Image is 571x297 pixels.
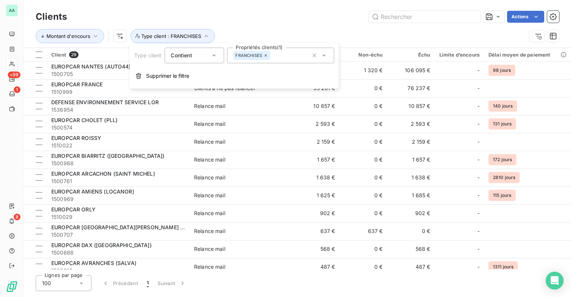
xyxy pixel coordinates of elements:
[194,174,225,181] div: Relance mail
[387,79,435,97] td: 76 237 €
[340,186,387,204] td: 0 €
[488,52,568,58] div: Délai moyen de paiement
[344,52,383,58] div: Non-échu
[488,118,516,130] span: 131 jours
[340,97,387,115] td: 0 €
[488,190,516,201] span: 115 jours
[51,260,136,266] span: EUROPCAR AVRANCHES (SALVA)
[194,245,225,253] div: Relance mail
[488,100,517,112] span: 140 jours
[51,178,185,185] span: 1500761
[147,280,149,287] span: 1
[8,71,20,78] span: +99
[488,261,518,272] span: 1311 jours
[387,204,435,222] td: 902 €
[51,99,159,105] span: DEFENSE ENVIRONNEMENT SERVICE LOR
[267,204,340,222] td: 902 €
[51,213,185,221] span: 1510029
[171,52,192,58] span: Contient
[267,97,340,115] td: 10 857 €
[14,86,20,93] span: 1
[194,263,225,271] div: Relance mail
[51,160,185,167] span: 1500968
[488,65,515,76] span: 98 jours
[340,133,387,151] td: 0 €
[387,186,435,204] td: 1 685 €
[51,124,185,131] span: 1500574
[392,52,430,58] div: Échu
[387,151,435,169] td: 1 657 €
[51,63,131,70] span: EUROPCAR NANTES (AUTO44)
[194,120,225,128] div: Relance mail
[340,151,387,169] td: 0 €
[36,10,67,23] h3: Clients
[130,68,339,84] button: Supprimer le filtre
[340,258,387,276] td: 0 €
[69,51,78,58] span: 29
[387,169,435,186] td: 1 638 €
[477,120,480,128] span: -
[477,245,480,253] span: -
[267,222,340,240] td: 637 €
[477,210,480,217] span: -
[51,88,185,96] span: 1510999
[340,61,387,79] td: 1 320 €
[141,33,201,39] span: Type client : FRANCHISES
[36,29,104,43] button: Montant d'encours
[267,258,340,276] td: 487 €
[387,258,435,276] td: 487 €
[267,151,340,169] td: 1 657 €
[477,102,480,110] span: -
[51,106,185,114] span: 1536954
[51,206,96,213] span: EUROPCAR ORLY
[488,172,520,183] span: 2810 jours
[194,192,225,199] div: Relance mail
[477,84,480,92] span: -
[267,186,340,204] td: 1 625 €
[267,133,340,151] td: 2 159 €
[477,263,480,271] span: -
[194,138,225,146] div: Relance mail
[477,156,480,163] span: -
[51,267,185,274] span: 1500616
[153,275,191,291] button: Suivant
[51,224,206,230] span: EUROPCAR [GEOGRAPHIC_DATA][PERSON_NAME] - AUTO44
[146,72,189,80] span: Supprimer le filtre
[97,275,142,291] button: Précédent
[46,33,90,39] span: Montant d'encours
[51,153,165,159] span: EUROPCAR BIARRITZ ([GEOGRAPHIC_DATA])
[42,280,51,287] span: 100
[194,102,225,110] div: Relance mail
[439,52,480,58] div: Limite d’encours
[6,4,18,16] div: AA
[340,222,387,240] td: 637 €
[267,115,340,133] td: 2 593 €
[134,52,162,58] span: Type client
[51,188,134,195] span: EUROPCAR AMIENS (LOCANOR)
[51,142,185,149] span: 1510022
[51,135,101,141] span: EUROPCAR ROISSY
[51,195,185,203] span: 1500969
[477,67,480,74] span: -
[488,154,516,165] span: 172 jours
[235,53,262,58] span: FRANCHISES
[51,170,155,177] span: EUROPCAR ARCACHON (SAINT MICHEL)
[387,222,435,240] td: 0 €
[340,79,387,97] td: 0 €
[51,52,66,58] span: Client
[267,169,340,186] td: 1 638 €
[546,272,564,290] div: Open Intercom Messenger
[369,11,480,23] input: Rechercher
[477,174,480,181] span: -
[194,227,225,235] div: Relance mail
[51,117,117,123] span: EUROPCAR CHOLET (PLL)
[270,52,276,59] input: Propriétés clients
[6,281,18,293] img: Logo LeanPay
[387,115,435,133] td: 2 593 €
[477,138,480,146] span: -
[387,61,435,79] td: 106 095 €
[51,231,185,239] span: 1500707
[387,133,435,151] td: 2 159 €
[340,169,387,186] td: 0 €
[194,156,225,163] div: Relance mail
